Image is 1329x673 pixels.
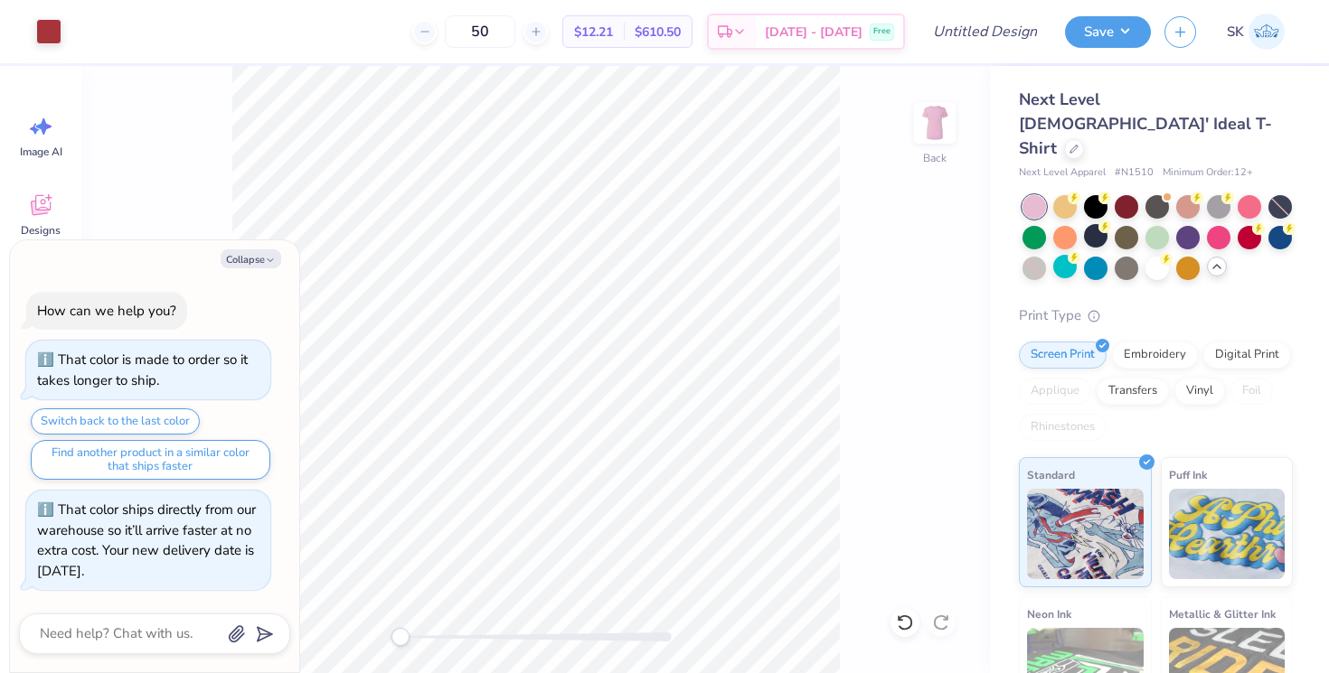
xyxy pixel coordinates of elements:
img: Shayla Knapp [1249,14,1285,50]
span: Free [873,25,891,38]
div: That color is made to order so it takes longer to ship. [37,351,248,389]
span: # N1510 [1115,165,1154,181]
div: Foil [1230,378,1273,405]
img: Puff Ink [1169,489,1286,579]
span: $610.50 [635,23,681,42]
img: Standard [1027,489,1144,579]
span: Designs [21,223,61,238]
input: – – [445,15,515,48]
div: How can we help you? [37,302,176,320]
button: Find another product in a similar color that ships faster [31,440,270,480]
button: Switch back to the last color [31,408,200,435]
button: Save [1065,16,1151,48]
span: Neon Ink [1027,604,1071,623]
span: Next Level [DEMOGRAPHIC_DATA]' Ideal T-Shirt [1019,89,1272,159]
span: SK [1227,22,1244,42]
div: Screen Print [1019,341,1107,369]
div: Applique [1019,378,1091,405]
div: Vinyl [1174,378,1225,405]
span: Minimum Order: 12 + [1163,165,1253,181]
span: $12.21 [574,23,613,42]
div: Rhinestones [1019,414,1107,441]
div: Digital Print [1203,341,1291,369]
button: Collapse [221,249,281,268]
span: Next Level Apparel [1019,165,1106,181]
div: That color ships directly from our warehouse so it’ll arrive faster at no extra cost. Your new de... [37,500,256,580]
span: Puff Ink [1169,465,1207,484]
div: Accessibility label [391,628,410,646]
span: [DATE] - [DATE] [765,23,862,42]
span: Image AI [20,145,62,159]
div: Embroidery [1112,341,1198,369]
span: Standard [1027,465,1075,484]
span: Metallic & Glitter Ink [1169,604,1276,623]
input: Untitled Design [919,14,1051,50]
div: Back [923,150,947,166]
img: Back [917,105,953,141]
div: Print Type [1019,305,1293,326]
div: Transfers [1097,378,1169,405]
a: SK [1219,14,1293,50]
